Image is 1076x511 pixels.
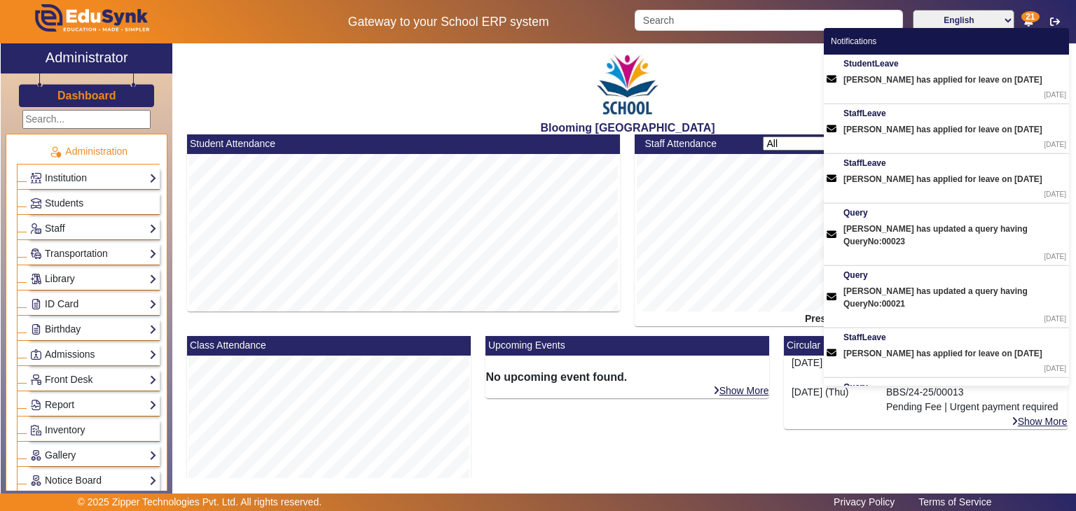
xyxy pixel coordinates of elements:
[843,157,1066,169] div: StaffLeave
[827,493,902,511] a: Privacy Policy
[843,123,1066,136] div: [PERSON_NAME] has applied for leave on [DATE]
[30,195,157,211] a: Students
[843,107,1066,120] div: StaffLeave
[784,385,878,414] div: [DATE] (Thu)
[30,422,157,438] a: Inventory
[1011,415,1068,428] a: Show More
[886,400,1061,414] p: Pending Fee | Urgent payment required
[843,223,1066,248] div: [PERSON_NAME] has updated a query having QueryNo:00023
[78,495,322,510] p: © 2025 Zipper Technologies Pvt. Ltd. All rights reserved.
[17,144,160,159] p: Administration
[843,314,1066,324] div: [DATE]
[277,15,620,29] h5: Gateway to your School ERP system
[593,47,663,121] img: 3e5c6726-73d6-4ac3-b917-621554bbe9c3
[635,311,1068,326] div: Present 0 out of 105
[784,336,1068,356] mat-card-header: Circular
[843,363,1066,374] div: [DATE]
[878,385,1068,414] div: BBS/24-25/00013
[843,331,1066,344] div: StaffLeave
[637,136,756,151] div: Staff Attendance
[843,139,1066,150] div: [DATE]
[22,110,151,129] input: Search...
[46,49,128,66] h2: Administrator
[843,285,1066,310] div: [PERSON_NAME] has updated a query having QueryNo:00021
[843,73,1066,86] div: [PERSON_NAME] has applied for leave on [DATE]
[843,57,1066,70] div: StudentLeave
[187,134,620,154] mat-card-header: Student Attendance
[843,347,1066,360] div: [PERSON_NAME] has applied for leave on [DATE]
[712,384,770,397] a: Show More
[31,425,41,435] img: Inventory.png
[843,90,1066,100] div: [DATE]
[57,89,116,102] h3: Dashboard
[187,336,471,356] mat-card-header: Class Attendance
[57,88,117,103] a: Dashboard
[49,146,62,158] img: Administration.png
[843,381,1066,393] div: Query
[843,173,1066,185] div: [PERSON_NAME] has applied for leave on [DATE]
[485,336,769,356] mat-card-header: Upcoming Events
[831,35,876,48] span: Notifications
[180,121,1075,134] h2: Blooming [GEOGRAPHIC_DATA]
[843,251,1066,262] div: [DATE]
[1,43,172,73] a: Administrator
[911,493,998,511] a: Terms of Service
[45,197,83,209] span: Students
[45,424,85,435] span: Inventory
[1021,11,1039,22] span: 21
[31,198,41,209] img: Students.png
[843,269,1066,281] div: Query
[635,10,902,31] input: Search
[843,189,1066,199] div: [DATE]
[843,206,1066,219] div: Query
[784,356,878,385] div: [DATE] (Thu)
[485,370,769,384] h6: No upcoming event found.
